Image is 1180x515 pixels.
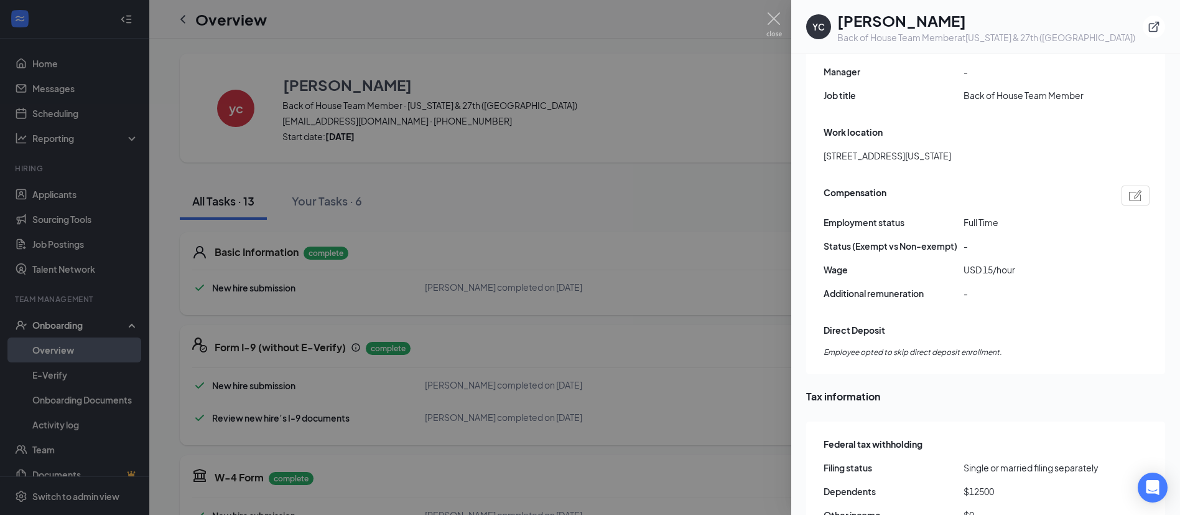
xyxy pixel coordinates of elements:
[824,484,964,498] span: Dependents
[1143,16,1165,38] button: ExternalLink
[824,239,964,253] span: Status (Exempt vs Non-exempt)
[837,31,1135,44] div: Back of House Team Member at [US_STATE] & 27th ([GEOGRAPHIC_DATA])
[824,186,886,206] span: Compensation
[824,323,885,337] span: Direct Deposit
[806,389,1165,404] span: Tax information
[824,286,964,300] span: Additional remuneration
[824,215,964,229] span: Employment status
[1138,473,1168,503] div: Open Intercom Messenger
[824,149,951,163] span: [STREET_ADDRESS][US_STATE]
[964,461,1103,475] span: Single or married filing separately
[964,88,1103,102] span: Back of House Team Member
[964,239,1103,253] span: -
[824,461,964,475] span: Filing status
[1148,21,1160,33] svg: ExternalLink
[824,65,964,78] span: Manager
[812,21,825,33] div: YC
[824,263,964,276] span: Wage
[824,437,922,451] span: Federal tax withholding
[824,125,883,139] span: Work location
[824,88,964,102] span: Job title
[824,347,1150,359] span: Employee opted to skip direct deposit enrollment.
[837,10,1135,31] h1: [PERSON_NAME]
[964,286,1103,300] span: -
[964,484,1103,498] span: $12500
[964,215,1103,229] span: Full Time
[964,263,1103,276] span: USD 15/hour
[964,65,1103,78] span: -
